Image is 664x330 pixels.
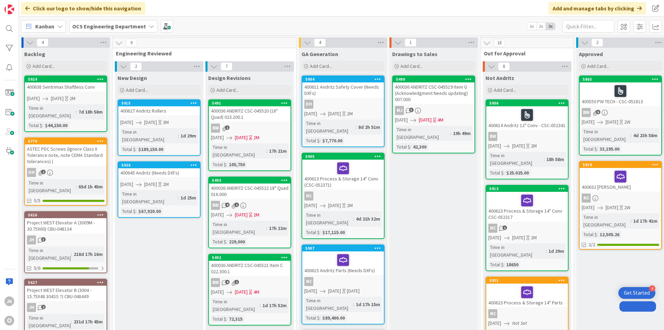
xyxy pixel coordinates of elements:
[24,51,45,57] span: Backlog
[486,106,568,130] div: 400614 Andritz 12" Conv - CSC-052341
[512,142,525,150] span: [DATE]
[419,116,432,124] span: [DATE]
[597,145,598,153] span: :
[253,134,259,141] div: 2M
[266,147,267,155] span: :
[321,137,344,144] div: $7,770.00
[77,183,104,190] div: 65d 1h 45m
[24,75,107,132] a: 5924400638 Sentrimax Shaftless Conv[DATE][DATE]2MTime in [GEOGRAPHIC_DATA]:7d 18h 58mTotal $:$44,...
[580,108,661,117] div: BW
[226,161,227,168] span: :
[136,145,137,153] span: :
[27,95,40,102] span: [DATE]
[486,186,568,192] div: 5913
[411,143,428,151] div: 42,300
[77,108,104,116] div: 7d 18h 58m
[589,241,595,248] span: 2/2
[393,76,474,82] div: 5490
[42,122,43,129] span: :
[512,320,527,326] i: Not Set
[580,82,661,106] div: 400550 PW TECH - CSC-051813
[211,201,220,210] div: BW
[178,132,179,140] span: :
[28,139,107,144] div: 5779
[451,130,472,137] div: 19h 49m
[116,50,288,57] span: Engineering Reviewed
[494,39,505,47] span: 18
[304,277,313,286] div: NC
[34,197,40,204] span: 5/5
[302,51,338,57] span: GA Generation
[227,238,247,246] div: 229,000
[27,235,36,244] div: JH
[321,229,347,236] div: $17,115.00
[28,280,107,285] div: 5627
[253,211,259,218] div: 2M
[353,215,354,223] span: :
[225,280,230,284] span: 4
[304,211,353,226] div: Time in [GEOGRAPHIC_DATA]
[548,2,646,15] div: Add and manage tabs by clicking
[357,123,382,131] div: 8d 2h 51m
[502,225,507,230] span: 1
[209,184,290,199] div: 400036 ANDRITZ CSC-045522 18" Quad 016.000
[583,77,661,82] div: 5865
[606,118,618,126] span: [DATE]
[488,309,497,318] div: NC
[35,22,54,30] span: Kanban
[72,23,146,30] b: OCS Engineering Department
[304,137,320,144] div: Total $
[393,82,474,104] div: 400036 ANDRITZ CSC-045519 Item G (Acknowledgment Needs updating) 007.000
[27,168,36,177] div: DH
[582,231,597,238] div: Total $
[24,211,107,273] a: 5626Project WEST Elevator A (3009M - 30.75X60) CBU-048134JHTime in [GEOGRAPHIC_DATA]:218d 17h 16m5/6
[450,130,451,137] span: :
[253,288,259,296] div: 4M
[321,314,347,322] div: $89,400.00
[546,247,547,255] span: :
[70,95,75,102] div: 2M
[33,63,55,69] span: Add Card...
[488,142,501,150] span: [DATE]
[212,255,290,260] div: 5492
[302,153,384,160] div: 5905
[25,82,107,91] div: 400638 Sentrimax Shaftless Conv
[409,108,414,112] span: 3
[216,87,239,93] span: Add Card...
[488,152,544,167] div: Time in [GEOGRAPHIC_DATA]
[598,231,621,238] div: 12,505.26
[178,194,179,202] span: :
[120,128,178,143] div: Time in [GEOGRAPHIC_DATA]
[163,119,169,126] div: 3M
[580,194,661,203] div: NC
[353,301,354,308] span: :
[4,5,14,14] img: Visit kanbanzone.com
[163,181,169,188] div: 2M
[320,314,321,322] span: :
[25,218,107,233] div: Project WEST Elevator A (3009M - 30.75X60) CBU-048134
[27,314,71,329] div: Time in [GEOGRAPHIC_DATA]
[25,138,107,166] div: 5779ASTEC PDC Screws (Ignore Class II Tolerance note, note CEMA Standard tolerances) (
[43,122,69,129] div: $44,150.00
[598,145,621,153] div: 33,195.00
[209,106,290,122] div: 400036 ANDRITZ CSC-045520 (18" Quad) 023.200.1
[527,23,536,30] span: 1x
[209,255,290,261] div: 5492
[25,168,107,177] div: DH
[24,137,107,206] a: 5779ASTEC PDC Screws (Ignore Class II Tolerance note, note CEMA Standard tolerances) (DHTime in [...
[488,243,546,259] div: Time in [GEOGRAPHIC_DATA]
[305,77,384,82] div: 5904
[212,101,290,106] div: 5491
[356,123,357,131] span: :
[209,201,290,210] div: BW
[488,234,501,241] span: [DATE]
[179,132,198,140] div: 1d 29m
[328,287,341,295] span: [DATE]
[211,211,224,218] span: [DATE]
[504,261,505,268] span: :
[486,99,569,179] a: 5906400614 Andritz 12" Conv - CSC-052341BW[DATE][DATE]2MTime in [GEOGRAPHIC_DATA]:18h 58mTotal $:...
[354,215,382,223] div: 4d 21h 32m
[582,128,630,143] div: Time in [GEOGRAPHIC_DATA]
[25,279,107,286] div: 5627
[302,245,384,275] div: 5907400615 Andritz Parts (Needs DXFs)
